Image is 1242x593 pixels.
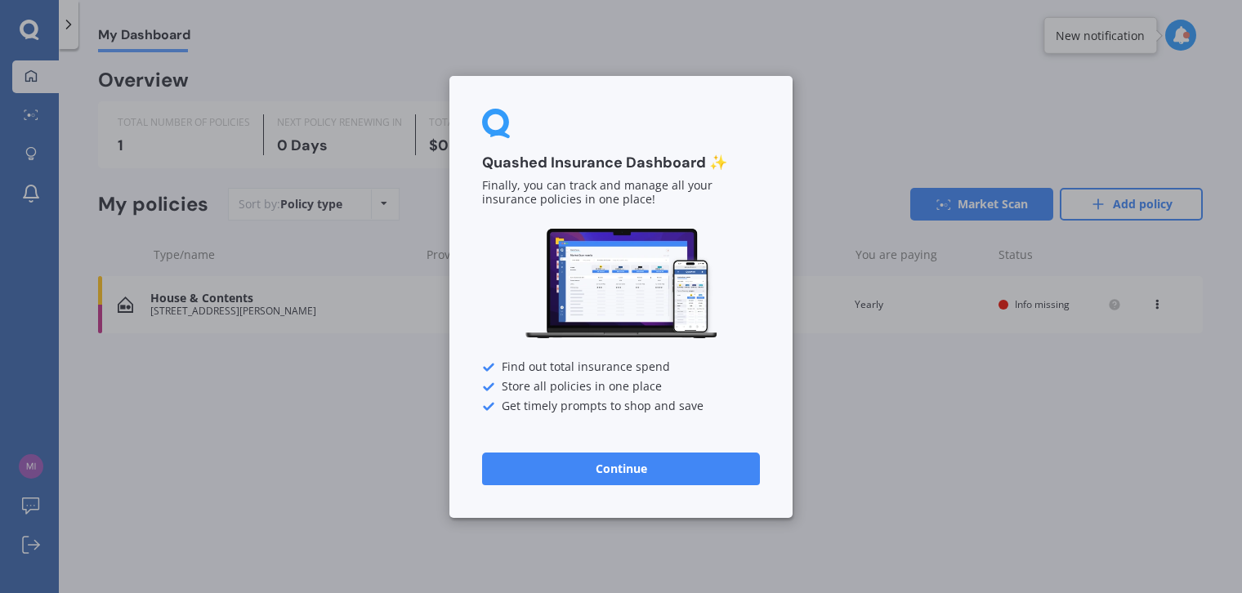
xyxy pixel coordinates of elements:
[482,452,760,484] button: Continue
[482,360,760,373] div: Find out total insurance spend
[482,154,760,172] h3: Quashed Insurance Dashboard ✨
[482,179,760,207] p: Finally, you can track and manage all your insurance policies in one place!
[523,226,719,341] img: Dashboard
[482,380,760,393] div: Store all policies in one place
[482,399,760,412] div: Get timely prompts to shop and save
